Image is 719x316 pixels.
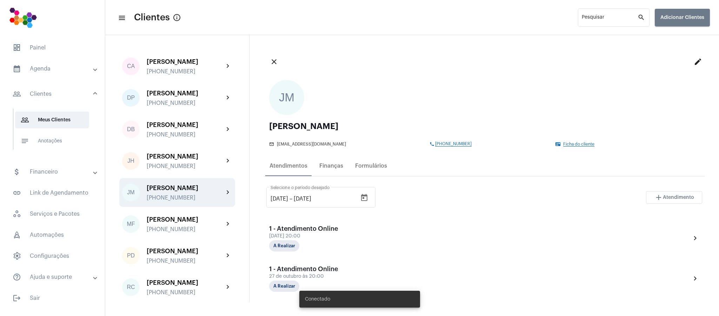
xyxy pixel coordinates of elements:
mat-panel-title: Clientes [13,90,94,98]
div: [DATE] 20:00 [269,234,339,239]
mat-icon: chevron_right [224,125,232,134]
mat-icon: sidenav icon [13,294,21,302]
mat-icon: chevron_right [224,251,232,260]
span: sidenav icon [13,210,21,218]
div: Formulários [355,163,387,169]
div: [PERSON_NAME] [147,216,224,223]
mat-icon: phone [430,142,435,147]
mat-icon: chevron_right [224,157,232,165]
span: Meus Clientes [15,112,89,128]
img: 7bf4c2a9-cb5a-6366-d80e-59e5d4b2024a.png [6,4,40,32]
mat-icon: sidenav icon [21,116,29,124]
mat-icon: chevron_right [224,220,232,228]
div: Atendimentos [269,163,307,169]
div: [PERSON_NAME] [147,121,224,128]
mat-icon: search [638,13,646,22]
div: [PHONE_NUMBER] [147,226,224,233]
div: 27 de outubro às 20:00 [269,274,339,279]
div: [PERSON_NAME] [147,153,224,160]
span: Link de Agendamento [7,184,98,201]
mat-icon: chevron_right [691,234,699,242]
div: [PHONE_NUMBER] [147,100,224,106]
div: [PERSON_NAME] [147,58,224,65]
mat-chip: A Realizar [269,240,299,251]
mat-icon: chevron_right [224,188,232,197]
div: 1 - Atendimento Online [269,265,339,273]
span: Automações [7,227,98,243]
span: sidenav icon [13,231,21,239]
div: RC [122,278,140,296]
mat-expansion-panel-header: sidenav iconAjuda e suporte [4,269,105,285]
mat-icon: sidenav icon [13,65,21,73]
mat-icon: Button that displays a tooltip when focused or hovered over [173,13,181,22]
mat-icon: sidenav icon [118,14,125,22]
mat-icon: sidenav icon [13,168,21,176]
div: JH [122,152,140,170]
div: [PERSON_NAME] [147,248,224,255]
div: PD [122,247,140,264]
span: sidenav icon [13,43,21,52]
span: Anotações [15,133,89,149]
mat-icon: chevron_right [224,283,232,291]
button: Button that displays a tooltip when focused or hovered over [170,11,184,25]
mat-expansion-panel-header: sidenav iconClientes [4,83,105,105]
span: Serviços e Pacotes [7,206,98,222]
input: Pesquisar [582,16,638,22]
span: Sair [7,290,98,307]
span: – [289,196,292,202]
mat-panel-title: Ajuda e suporte [13,273,94,281]
mat-icon: sidenav icon [13,189,21,197]
span: Conectado [305,296,330,303]
div: [PHONE_NUMBER] [147,195,224,201]
mat-icon: contact_mail [555,142,561,147]
mat-icon: add [654,193,663,202]
button: Adicionar Atendimento [646,191,702,204]
div: [PHONE_NUMBER] [147,163,224,169]
mat-chip: A Realizar [269,281,299,292]
span: [EMAIL_ADDRESS][DOMAIN_NAME] [277,142,346,147]
mat-icon: sidenav icon [13,273,21,281]
div: 1 - Atendimento Online [269,225,339,232]
div: JM [122,184,140,201]
div: [PHONE_NUMBER] [147,68,224,75]
span: Atendimento [663,195,694,200]
mat-icon: chevron_right [224,62,232,70]
mat-icon: sidenav icon [13,90,21,98]
div: sidenav iconClientes [4,105,105,159]
div: JM [269,80,304,115]
div: [PHONE_NUMBER] [147,132,224,138]
input: Data de início [271,196,288,202]
mat-panel-title: Financeiro [13,168,94,176]
span: [PHONE_NUMBER] [435,142,472,147]
div: [PERSON_NAME] [269,122,699,130]
span: Clientes [134,12,170,23]
span: sidenav icon [13,252,21,260]
mat-icon: sidenav icon [21,137,29,145]
div: Finanças [319,163,343,169]
div: DB [122,121,140,138]
span: Ficha do cliente [563,142,594,147]
mat-expansion-panel-header: sidenav iconFinanceiro [4,163,105,180]
button: Open calendar [357,191,371,205]
div: CA [122,58,140,75]
span: Configurações [7,248,98,264]
div: [PHONE_NUMBER] [147,289,224,296]
div: [PERSON_NAME] [147,90,224,97]
mat-expansion-panel-header: sidenav iconAgenda [4,60,105,77]
input: Data do fim [294,196,336,202]
button: Adicionar Clientes [655,9,710,26]
div: MF [122,215,140,233]
mat-icon: chevron_right [224,94,232,102]
div: DP [122,89,140,107]
mat-panel-title: Agenda [13,65,94,73]
mat-icon: close [270,58,278,66]
mat-icon: edit [694,58,702,66]
mat-icon: mail_outline [269,142,275,147]
div: [PERSON_NAME] [147,279,224,286]
mat-icon: chevron_right [691,274,699,283]
div: [PHONE_NUMBER] [147,258,224,264]
span: Painel [7,39,98,56]
div: [PERSON_NAME] [147,184,224,191]
span: Adicionar Clientes [660,15,704,20]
